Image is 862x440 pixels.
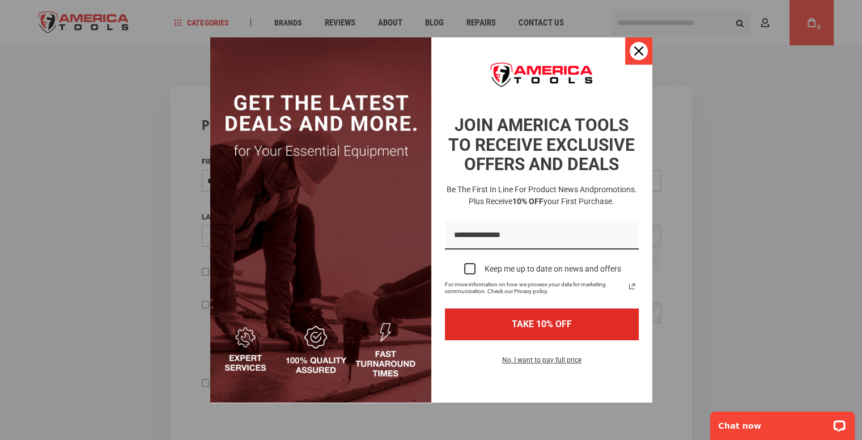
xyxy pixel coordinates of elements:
div: Keep me up to date on news and offers [485,264,621,274]
button: TAKE 10% OFF [445,308,639,340]
h3: Be the first in line for product news and [443,184,641,208]
strong: JOIN AMERICA TOOLS TO RECEIVE EXCLUSIVE OFFERS AND DEALS [448,115,635,174]
iframe: LiveChat chat widget [703,404,862,440]
input: Email field [445,221,639,250]
svg: close icon [634,46,643,56]
button: No, I want to pay full price [493,354,591,373]
strong: 10% OFF [512,197,543,206]
svg: link icon [625,280,639,293]
button: Close [625,37,652,65]
a: Read our Privacy Policy [625,280,639,293]
span: For more information on how we process your data for marketing communication. Check our Privacy p... [445,281,625,295]
span: promotions. Plus receive your first purchase. [469,185,637,206]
